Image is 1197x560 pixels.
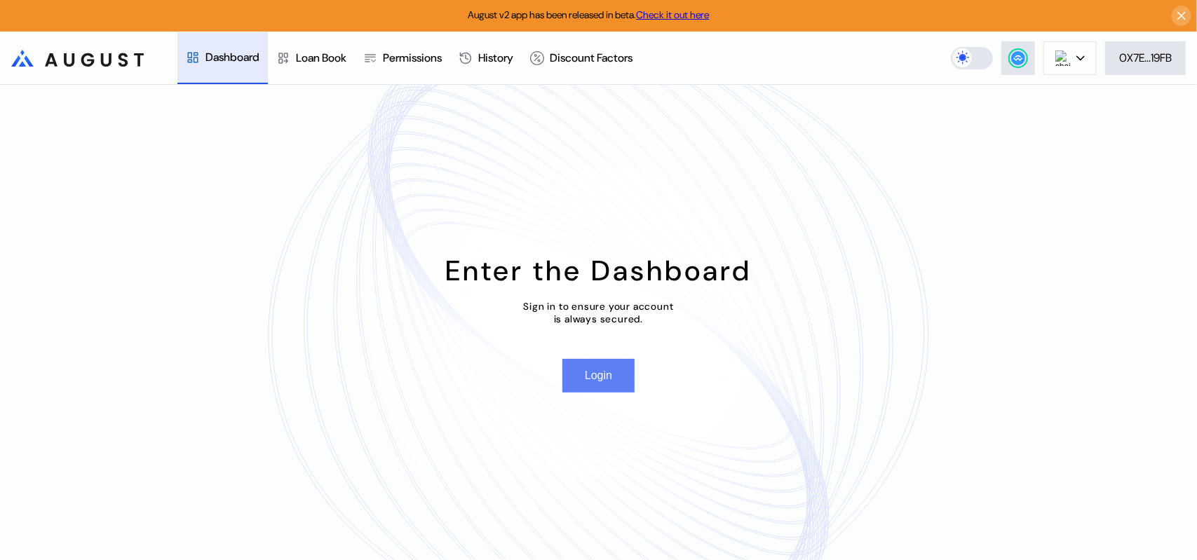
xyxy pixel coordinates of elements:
[450,32,522,84] a: History
[268,32,355,84] a: Loan Book
[478,50,513,65] div: History
[383,50,442,65] div: Permissions
[1043,41,1097,75] button: chain logo
[468,8,710,21] span: August v2 app has been released in beta.
[522,32,641,84] a: Discount Factors
[524,300,674,325] div: Sign in to ensure your account is always secured.
[445,252,752,289] div: Enter the Dashboard
[637,8,710,21] a: Check it out here
[205,50,259,64] div: Dashboard
[296,50,346,65] div: Loan Book
[1105,41,1186,75] button: 0X7E...19FB
[562,359,635,392] button: Login
[355,32,450,84] a: Permissions
[1055,50,1071,66] img: chain logo
[1119,50,1172,65] div: 0X7E...19FB
[177,32,268,84] a: Dashboard
[550,50,633,65] div: Discount Factors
